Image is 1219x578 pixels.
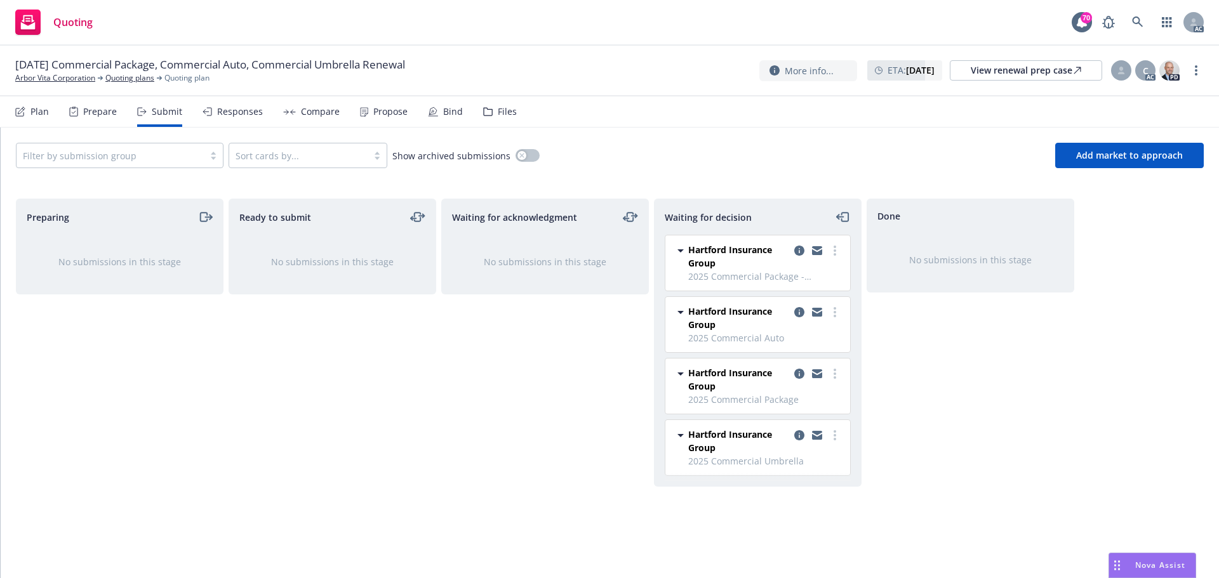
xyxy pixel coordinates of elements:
a: copy logging email [809,366,825,381]
span: Add market to approach [1076,149,1183,161]
a: View renewal prep case [950,60,1102,81]
span: C [1143,64,1149,77]
a: more [827,305,843,320]
a: copy logging email [809,305,825,320]
a: more [827,428,843,443]
a: Search [1125,10,1150,35]
div: Compare [301,107,340,117]
div: View renewal prep case [971,61,1081,80]
strong: [DATE] [906,64,935,76]
button: Add market to approach [1055,143,1204,168]
div: Bind [443,107,463,117]
div: Submit [152,107,182,117]
a: moveRight [197,209,213,225]
a: Report a Bug [1096,10,1121,35]
a: moveLeftRight [623,209,638,225]
button: Nova Assist [1109,553,1196,578]
a: moveLeft [836,209,851,225]
a: Quoting [10,4,98,40]
span: Hartford Insurance Group [688,243,789,270]
a: moveLeftRight [410,209,425,225]
a: Switch app [1154,10,1180,35]
span: 2025 Commercial Package [688,393,843,406]
span: Hartford Insurance Group [688,305,789,331]
a: more [1189,63,1204,78]
button: More info... [759,60,857,81]
span: Preparing [27,211,69,224]
div: Plan [30,107,49,117]
span: Hartford Insurance Group [688,366,789,393]
span: 2025 Commercial Auto [688,331,843,345]
a: copy logging email [792,366,807,381]
div: No submissions in this stage [250,255,415,268]
div: No submissions in this stage [888,253,1053,266]
a: copy logging email [792,243,807,258]
a: more [827,366,843,381]
span: Hartford Insurance Group [688,428,789,454]
div: 70 [1081,12,1092,23]
span: More info... [785,64,834,77]
span: Waiting for decision [665,211,752,224]
a: copy logging email [792,428,807,443]
a: copy logging email [792,305,807,320]
div: Files [498,107,517,117]
span: Waiting for acknowledgment [452,211,577,224]
div: Drag to move [1109,553,1125,577]
a: Quoting plans [105,72,154,84]
span: Nova Assist [1135,560,1185,570]
a: copy logging email [809,428,825,443]
div: Responses [217,107,263,117]
span: Quoting [53,17,93,27]
span: 2025 Commercial Package - International PKG [688,270,843,283]
div: Propose [373,107,408,117]
span: Quoting plan [164,72,210,84]
div: Prepare [83,107,117,117]
a: more [827,243,843,258]
a: Arbor Vita Corporation [15,72,95,84]
span: ETA : [888,63,935,77]
a: copy logging email [809,243,825,258]
img: photo [1159,60,1180,81]
span: Ready to submit [239,211,311,224]
span: [DATE] Commercial Package, Commercial Auto, Commercial Umbrella Renewal [15,57,405,72]
div: No submissions in this stage [462,255,628,268]
span: Show archived submissions [392,149,510,162]
span: Done [877,209,900,223]
span: 2025 Commercial Umbrella [688,454,843,468]
div: No submissions in this stage [37,255,203,268]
